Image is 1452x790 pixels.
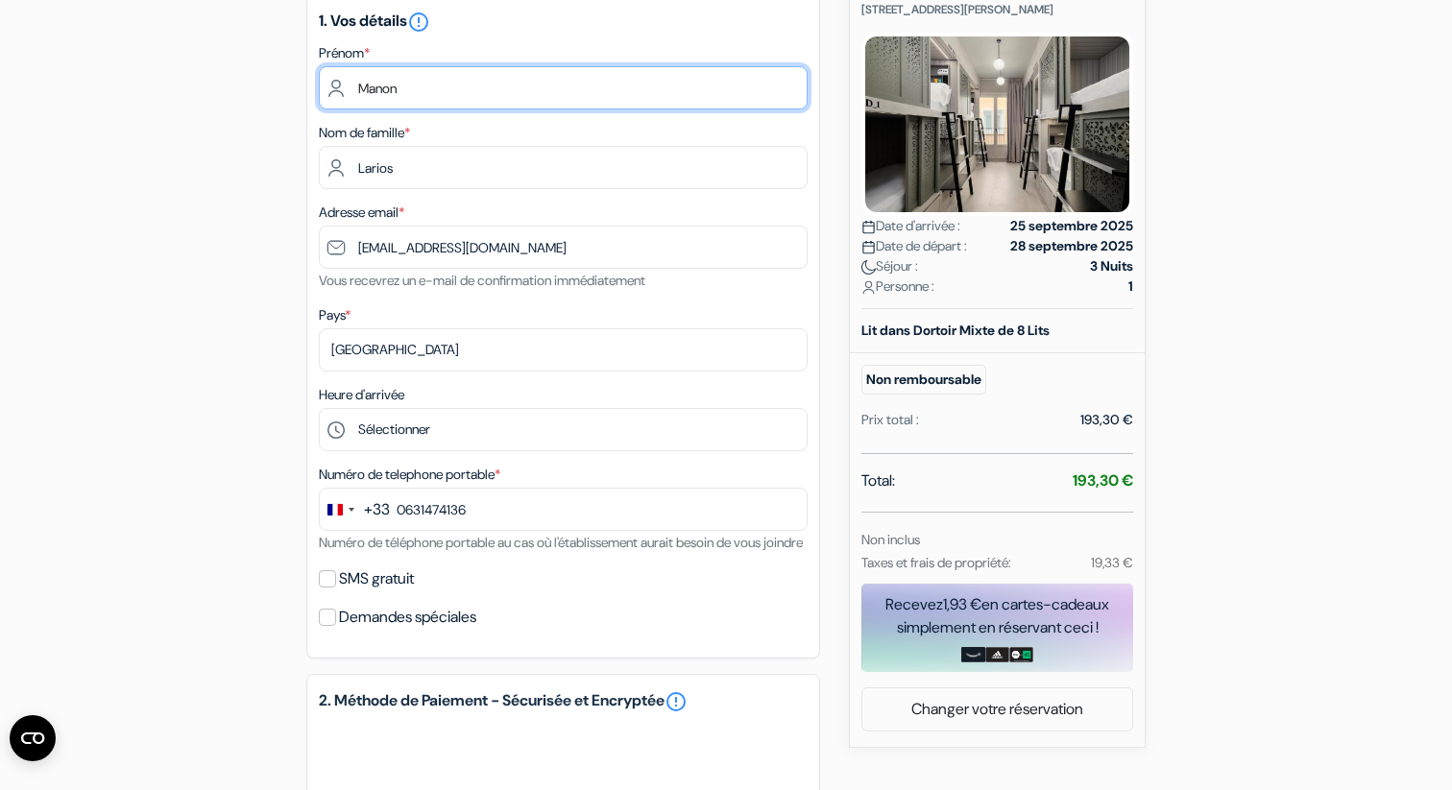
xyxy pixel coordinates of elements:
span: Séjour : [861,256,918,276]
img: adidas-card.png [985,647,1009,662]
label: SMS gratuit [339,565,414,592]
label: Numéro de telephone portable [319,465,500,485]
span: Total: [861,469,895,492]
small: Non inclus [861,531,920,548]
input: Entrer adresse e-mail [319,226,808,269]
small: Non remboursable [861,365,986,395]
img: calendar.svg [861,220,876,234]
strong: 3 Nuits [1090,256,1133,276]
span: Date de départ : [861,236,967,256]
img: moon.svg [861,260,876,275]
img: user_icon.svg [861,280,876,295]
span: Personne : [861,276,934,297]
b: Lit dans Dortoir Mixte de 8 Lits [861,322,1050,339]
label: Adresse email [319,203,404,223]
label: Heure d'arrivée [319,385,404,405]
strong: 28 septembre 2025 [1010,236,1133,256]
button: Ouvrir le widget CMP [10,715,56,761]
input: Entrer le nom de famille [319,146,808,189]
a: Changer votre réservation [862,691,1132,728]
button: Change country, selected France (+33) [320,489,390,530]
strong: 193,30 € [1073,470,1133,491]
small: Numéro de téléphone portable au cas où l'établissement aurait besoin de vous joindre [319,534,803,551]
label: Pays [319,305,351,325]
h5: 2. Méthode de Paiement - Sécurisée et Encryptée [319,690,808,713]
span: Date d'arrivée : [861,216,960,236]
div: Recevez en cartes-cadeaux simplement en réservant ceci ! [861,593,1133,639]
label: Prénom [319,43,370,63]
p: [STREET_ADDRESS][PERSON_NAME] [861,2,1133,17]
h5: 1. Vos détails [319,11,808,34]
div: 193,30 € [1080,410,1133,430]
a: error_outline [665,690,688,713]
small: Vous recevrez un e-mail de confirmation immédiatement [319,272,645,289]
input: Entrez votre prénom [319,66,808,109]
div: Prix total : [861,410,919,430]
small: 19,33 € [1091,554,1133,571]
img: calendar.svg [861,240,876,254]
span: 1,93 € [943,594,981,614]
i: error_outline [407,11,430,34]
label: Demandes spéciales [339,604,476,631]
strong: 1 [1128,276,1133,297]
a: error_outline [407,11,430,31]
div: +33 [364,498,390,521]
img: uber-uber-eats-card.png [1009,647,1033,662]
strong: 25 septembre 2025 [1010,216,1133,236]
input: 6 12 34 56 78 [319,488,808,531]
small: Taxes et frais de propriété: [861,554,1011,571]
label: Nom de famille [319,123,410,143]
img: amazon-card-no-text.png [961,647,985,662]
